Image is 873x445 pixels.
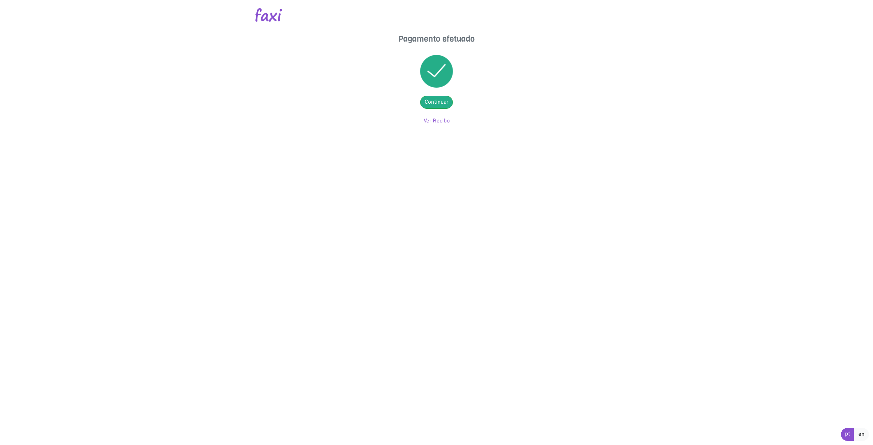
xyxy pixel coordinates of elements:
[424,118,450,124] a: Ver Recibo
[420,55,453,88] img: success
[854,428,869,441] a: en
[368,34,505,44] h4: Pagamento efetuado
[841,428,854,441] a: pt
[420,96,453,109] a: Continuar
